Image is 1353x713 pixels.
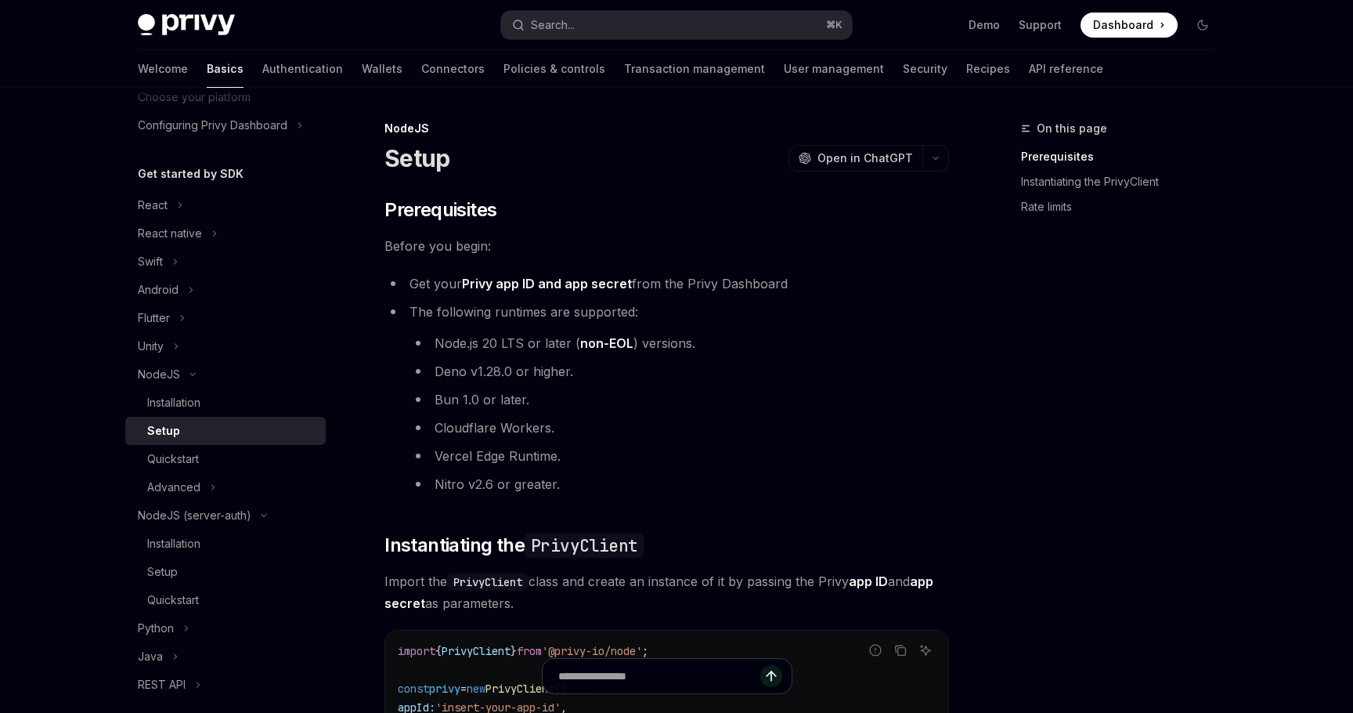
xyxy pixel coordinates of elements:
[410,445,949,467] li: Vercel Edge Runtime.
[125,445,326,473] a: Quickstart
[138,116,287,135] div: Configuring Privy Dashboard
[890,640,911,661] button: Copy the contents from the code block
[138,506,251,525] div: NodeJS (server-auth)
[138,675,186,694] div: REST API
[784,50,884,88] a: User management
[447,574,529,591] code: PrivyClient
[147,591,199,610] div: Quickstart
[125,248,326,276] button: Toggle Swift section
[1093,17,1153,33] span: Dashboard
[531,16,575,34] div: Search...
[642,644,648,658] span: ;
[558,659,760,693] input: Ask a question...
[147,422,180,440] div: Setup
[969,17,1000,33] a: Demo
[817,150,913,166] span: Open in ChatGPT
[903,50,947,88] a: Security
[542,644,642,658] span: '@privy-io/node'
[125,642,326,671] button: Toggle Java section
[125,530,326,558] a: Installation
[1190,13,1215,38] button: Toggle dark mode
[410,360,949,382] li: Deno v1.28.0 or higher.
[511,644,517,658] span: }
[138,50,188,88] a: Welcome
[138,165,244,183] h5: Get started by SDK
[138,252,163,271] div: Swift
[125,276,326,304] button: Toggle Android section
[125,586,326,614] a: Quickstart
[138,619,174,638] div: Python
[147,563,178,581] div: Setup
[125,332,326,360] button: Toggle Unity section
[517,644,542,658] span: from
[624,50,765,88] a: Transaction management
[147,478,200,497] div: Advanced
[384,121,949,136] div: NodeJS
[462,276,632,292] a: Privy app ID and app secret
[125,360,326,389] button: Toggle NodeJS section
[147,534,200,553] div: Installation
[362,50,402,88] a: Wallets
[503,50,605,88] a: Policies & controls
[384,570,949,614] span: Import the class and create an instance of it by passing the Privy and as parameters.
[384,144,449,172] h1: Setup
[410,332,949,354] li: Node.js 20 LTS or later ( ) versions.
[138,196,168,215] div: React
[125,417,326,445] a: Setup
[1021,144,1228,169] a: Prerequisites
[384,273,949,295] li: Get your from the Privy Dashboard
[138,14,235,36] img: dark logo
[138,365,180,384] div: NodeJS
[826,19,842,31] span: ⌘ K
[125,219,326,248] button: Toggle React native section
[125,501,326,530] button: Toggle NodeJS (server-auth) section
[435,644,442,658] span: {
[788,145,922,172] button: Open in ChatGPT
[1081,13,1178,38] a: Dashboard
[1037,119,1107,138] span: On this page
[125,473,326,501] button: Toggle Advanced section
[501,11,852,39] button: Open search
[442,644,511,658] span: PrivyClient
[125,614,326,642] button: Toggle Python section
[421,50,485,88] a: Connectors
[1029,50,1103,88] a: API reference
[147,393,200,412] div: Installation
[849,574,888,589] strong: app ID
[384,197,496,223] span: Prerequisites
[384,235,949,257] span: Before you begin:
[138,337,164,356] div: Unity
[865,640,886,661] button: Report incorrect code
[138,280,179,299] div: Android
[580,335,633,352] a: non-EOL
[207,50,244,88] a: Basics
[410,389,949,411] li: Bun 1.0 or later.
[147,450,199,469] div: Quickstart
[138,647,163,666] div: Java
[1021,194,1228,219] a: Rate limits
[1019,17,1062,33] a: Support
[125,111,326,139] button: Toggle Configuring Privy Dashboard section
[384,301,949,495] li: The following runtimes are supported:
[1021,169,1228,194] a: Instantiating the PrivyClient
[966,50,1010,88] a: Recipes
[525,534,644,558] code: PrivyClient
[384,533,644,558] span: Instantiating the
[915,640,936,661] button: Ask AI
[138,224,202,243] div: React native
[125,191,326,219] button: Toggle React section
[125,558,326,586] a: Setup
[410,473,949,495] li: Nitro v2.6 or greater.
[262,50,343,88] a: Authentication
[125,671,326,699] button: Toggle REST API section
[398,644,435,658] span: import
[125,389,326,417] a: Installation
[138,309,170,328] div: Flutter
[410,417,949,439] li: Cloudflare Workers.
[760,665,782,687] button: Send message
[125,304,326,332] button: Toggle Flutter section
